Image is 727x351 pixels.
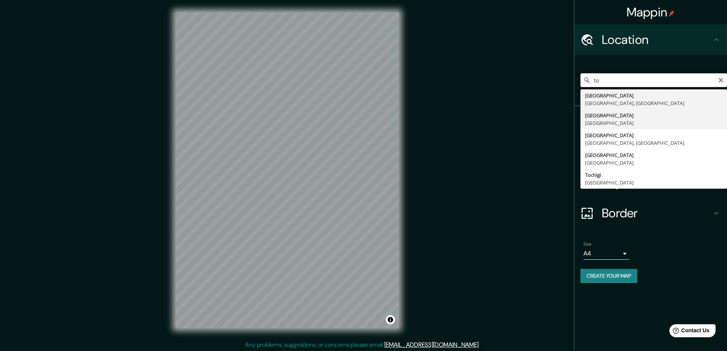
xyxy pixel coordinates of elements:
iframe: Help widget launcher [659,321,719,343]
h4: Border [602,205,712,221]
div: [GEOGRAPHIC_DATA] [585,112,722,119]
div: Layout [574,167,727,198]
button: Create your map [580,269,637,283]
h4: Mappin [627,5,675,20]
div: Border [574,198,727,228]
div: Style [574,137,727,167]
input: Pick your city or area [580,73,727,87]
div: [GEOGRAPHIC_DATA] [585,119,722,127]
img: pin-icon.png [669,10,675,16]
div: [GEOGRAPHIC_DATA], [GEOGRAPHIC_DATA] [585,139,722,147]
a: [EMAIL_ADDRESS][DOMAIN_NAME] [384,341,479,349]
div: [GEOGRAPHIC_DATA], [GEOGRAPHIC_DATA] [585,99,722,107]
div: [GEOGRAPHIC_DATA] [585,179,722,186]
div: . [481,340,482,349]
h4: Layout [602,175,712,190]
div: [GEOGRAPHIC_DATA] [585,92,722,99]
label: Size [584,241,592,247]
div: [GEOGRAPHIC_DATA] [585,159,722,167]
div: Pins [574,106,727,137]
div: Tochigi [585,171,722,179]
div: Location [574,24,727,55]
div: [GEOGRAPHIC_DATA] [585,151,722,159]
div: [GEOGRAPHIC_DATA] [585,131,722,139]
h4: Location [602,32,712,47]
button: Clear [718,76,724,83]
button: Toggle attribution [386,315,395,324]
canvas: Map [176,12,399,328]
div: A4 [584,247,629,260]
div: . [480,340,481,349]
p: Any problems, suggestions, or concerns please email . [245,340,480,349]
